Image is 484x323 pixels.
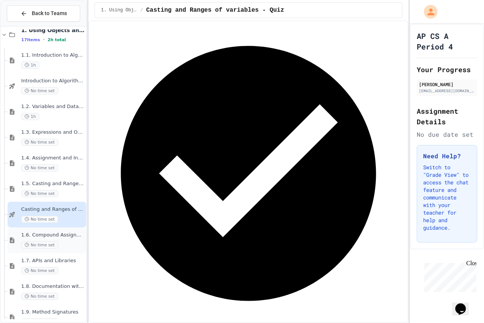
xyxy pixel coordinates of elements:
p: Switch to "Grade View" to access the chat feature and communicate with your teacher for help and ... [423,164,471,232]
span: 1. Using Objects and Methods [21,27,85,34]
span: 2h total [48,37,66,42]
span: Casting and Ranges of variables - Quiz [146,6,284,15]
span: No time set [21,293,58,300]
span: 17 items [21,37,40,42]
span: 1h [21,113,39,120]
span: No time set [21,87,58,94]
h2: Your Progress [417,64,477,75]
span: 1.6. Compound Assignment Operators [21,232,85,238]
div: No due date set [417,130,477,139]
span: 1. Using Objects and Methods [101,7,137,13]
span: No time set [21,267,58,274]
span: • [43,37,45,43]
span: 1h [21,62,39,69]
span: 1.7. APIs and Libraries [21,258,85,264]
span: No time set [21,190,58,197]
span: No time set [21,241,58,249]
span: No time set [21,216,58,223]
h2: Assignment Details [417,106,477,127]
iframe: chat widget [421,260,476,292]
span: 1.4. Assignment and Input [21,155,85,161]
div: [EMAIL_ADDRESS][DOMAIN_NAME] [419,88,475,94]
span: Introduction to Algorithms, Programming, and Compilers [21,78,85,84]
h1: AP CS A Period 4 [417,31,477,52]
span: / [140,7,143,13]
span: No time set [21,139,58,146]
h3: Need Help? [423,151,471,161]
span: 1.5. Casting and Ranges of Values [21,181,85,187]
iframe: chat widget [452,293,476,315]
span: 1.1. Introduction to Algorithms, Programming, and Compilers [21,52,85,59]
span: 1.3. Expressions and Output [New] [21,129,85,136]
span: Casting and Ranges of variables - Quiz [21,206,85,213]
div: My Account [416,3,439,20]
button: Back to Teams [7,5,80,22]
div: [PERSON_NAME] [419,81,475,88]
span: 1.9. Method Signatures [21,309,85,315]
span: Back to Teams [32,9,67,17]
span: 1.8. Documentation with Comments and Preconditions [21,283,85,290]
div: Chat with us now!Close [3,3,52,48]
span: No time set [21,164,58,172]
span: 1.2. Variables and Data Types [21,104,85,110]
